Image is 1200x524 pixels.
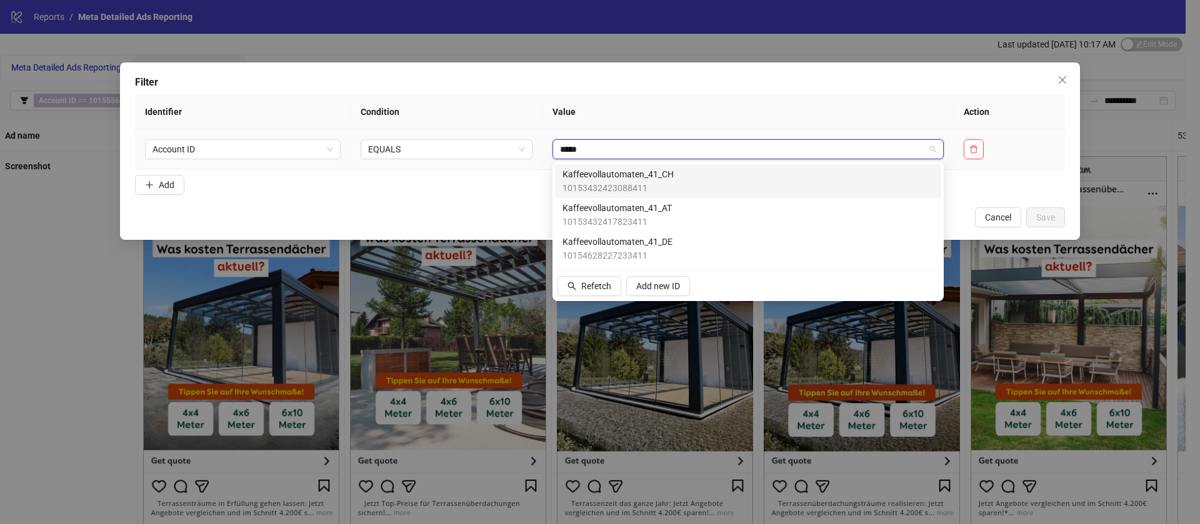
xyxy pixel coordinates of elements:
[626,276,690,296] button: Add new ID
[567,282,576,290] span: search
[562,235,672,249] span: Kaffeevollautomaten_41_DE
[1026,207,1065,227] button: Save
[581,281,611,291] span: Refetch
[1052,70,1072,90] button: Close
[351,95,542,129] th: Condition
[969,145,978,154] span: delete
[636,281,680,291] span: Add new ID
[557,276,621,296] button: Refetch
[555,198,941,232] div: Kaffeevollautomaten_41_AT
[159,180,174,190] span: Add
[562,167,674,181] span: Kaffeevollautomaten_41_CH
[555,164,941,198] div: Kaffeevollautomaten_41_CH
[368,140,524,159] span: EQUALS
[135,75,1065,90] div: Filter
[562,181,674,195] span: 10153432423088411
[562,201,672,215] span: Kaffeevollautomaten_41_AT
[985,212,1011,222] span: Cancel
[1057,75,1067,85] span: close
[135,175,184,195] button: Add
[555,232,941,265] div: Kaffeevollautomaten_41_DE
[145,180,154,189] span: plus
[562,215,672,229] span: 10153432417823411
[954,95,1065,129] th: Action
[152,140,333,159] span: Account ID
[562,249,672,262] span: 10154628227233411
[975,207,1021,227] button: Cancel
[542,95,954,129] th: Value
[135,95,351,129] th: Identifier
